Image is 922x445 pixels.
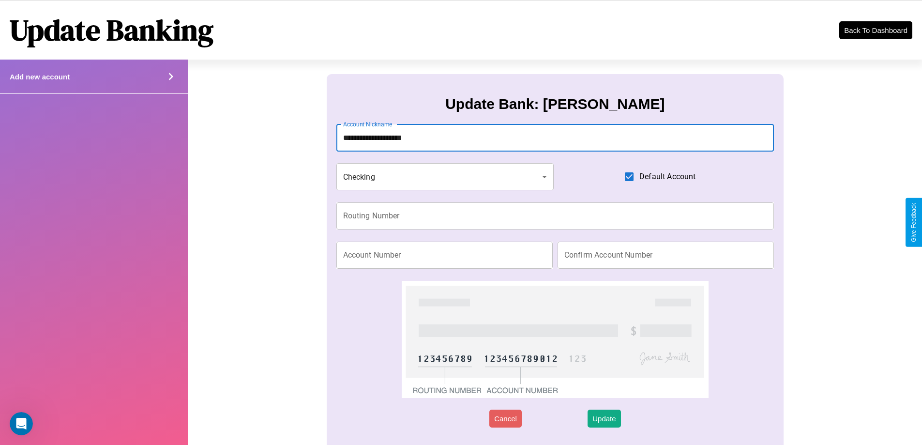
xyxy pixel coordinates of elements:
button: Back To Dashboard [839,21,912,39]
iframe: Intercom live chat [10,412,33,435]
label: Account Nickname [343,120,393,128]
div: Give Feedback [910,203,917,242]
span: Default Account [639,171,695,183]
h3: Update Bank: [PERSON_NAME] [445,96,665,112]
button: Update [588,410,620,428]
button: Cancel [489,410,522,428]
div: Checking [336,163,554,190]
h4: Add new account [10,73,70,81]
h1: Update Banking [10,10,213,50]
img: check [402,281,708,398]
